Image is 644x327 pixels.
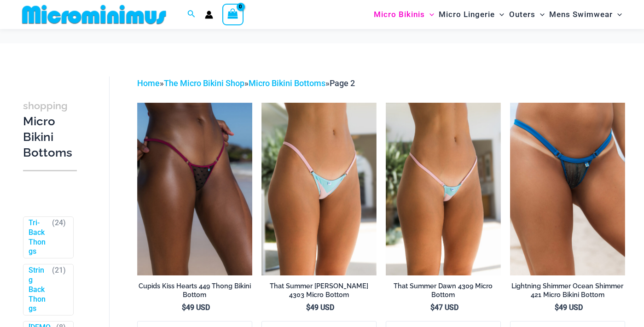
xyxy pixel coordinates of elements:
h3: Micro Bikini Bottoms [23,98,77,160]
bdi: 47 USD [430,303,458,312]
bdi: 49 USD [555,303,583,312]
h2: Cupids Kiss Hearts 449 Thong Bikini Bottom [137,282,252,299]
span: Menu Toggle [613,3,622,26]
span: Mens Swimwear [549,3,613,26]
img: Lightning Shimmer Ocean Shimmer 421 Micro 01 [510,103,625,275]
a: Lightning Shimmer Ocean Shimmer 421 Micro Bikini Bottom [510,282,625,303]
a: That Summer Dawn 4303 Micro 01That Summer Dawn 3063 Tri Top 4303 Micro 05That Summer Dawn 3063 Tr... [261,103,377,275]
bdi: 49 USD [306,303,334,312]
a: View Shopping Cart, empty [222,4,244,25]
a: That Summer [PERSON_NAME] 4303 Micro Bottom [261,282,377,303]
span: Micro Bikinis [374,3,425,26]
h2: That Summer [PERSON_NAME] 4303 Micro Bottom [261,282,377,299]
a: That Summer Dawn 4309 Micro Bottom [386,282,501,303]
a: Cupids Kiss Hearts 449 Thong Bikini Bottom [137,282,252,303]
a: That Summer Dawn 4309 Micro 02That Summer Dawn 4309 Micro 01That Summer Dawn 4309 Micro 01 [386,103,501,275]
a: OutersMenu ToggleMenu Toggle [507,3,547,26]
span: Micro Lingerie [439,3,495,26]
a: Cupids Kiss Hearts 449 Thong 01Cupids Kiss Hearts 323 Underwire Top 449 Thong 05Cupids Kiss Heart... [137,103,252,275]
span: 24 [55,218,63,227]
span: $ [430,303,435,312]
span: 21 [55,266,63,274]
span: $ [306,303,310,312]
span: Menu Toggle [535,3,545,26]
a: Search icon link [187,9,196,20]
a: Micro LingerieMenu ToggleMenu Toggle [436,3,506,26]
span: Menu Toggle [495,3,504,26]
span: » » » [137,78,355,88]
a: String Back Thongs [29,266,48,314]
span: $ [555,303,559,312]
img: MM SHOP LOGO FLAT [18,4,170,25]
h2: That Summer Dawn 4309 Micro Bottom [386,282,501,299]
a: Mens SwimwearMenu ToggleMenu Toggle [547,3,624,26]
a: Micro Bikini Bottoms [249,78,325,88]
span: Menu Toggle [425,3,434,26]
a: Micro BikinisMenu ToggleMenu Toggle [371,3,436,26]
span: ( ) [52,266,66,314]
img: That Summer Dawn 4303 Micro 01 [261,103,377,275]
a: Lightning Shimmer Ocean Shimmer 421 Micro 01Lightning Shimmer Ocean Shimmer 421 Micro 02Lightning... [510,103,625,275]
span: $ [182,303,186,312]
img: That Summer Dawn 4309 Micro 02 [386,103,501,275]
h2: Lightning Shimmer Ocean Shimmer 421 Micro Bikini Bottom [510,282,625,299]
span: shopping [23,100,68,111]
a: Home [137,78,160,88]
img: Cupids Kiss Hearts 449 Thong 01 [137,103,252,275]
a: The Micro Bikini Shop [164,78,244,88]
a: Tri-Back Thongs [29,218,48,257]
a: Account icon link [205,11,213,19]
bdi: 49 USD [182,303,210,312]
nav: Site Navigation [370,1,626,28]
span: ( ) [52,218,66,257]
span: Page 2 [330,78,355,88]
span: Outers [509,3,535,26]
